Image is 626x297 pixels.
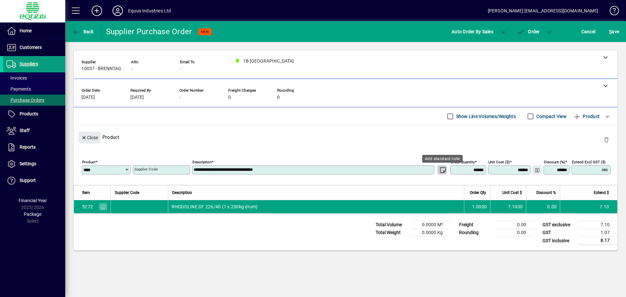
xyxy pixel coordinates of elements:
[609,29,612,34] span: S
[526,200,560,213] td: 0.00
[581,26,596,37] span: Cancel
[79,132,101,143] button: Close
[107,5,128,17] button: Profile
[3,123,65,139] a: Staff
[578,221,618,229] td: 7.10
[7,75,27,81] span: Invoices
[455,113,516,120] label: Show Line Volumes/Weights
[448,26,497,37] button: Auto Order By Sales
[539,229,578,237] td: GST
[180,66,181,71] span: -
[228,95,231,100] span: 0
[70,26,96,37] button: Back
[411,229,451,237] td: 0.0000 Kg
[514,26,543,37] button: Order
[20,45,42,50] span: Customers
[490,200,526,213] td: 7.1000
[539,221,578,229] td: GST exclusive
[128,6,171,16] div: Equus Industries Ltd
[488,6,598,16] div: [PERSON_NAME] [EMAIL_ADDRESS][DOMAIN_NAME]
[607,26,621,37] button: Save
[82,66,121,71] span: 10037 - BRENNTAG
[74,125,618,149] div: Product
[3,95,65,106] a: Purchase Orders
[539,237,578,245] td: GST inclusive
[192,160,212,164] mat-label: Description
[470,189,486,196] span: Order Qty
[20,161,36,166] span: Settings
[24,212,41,217] span: Package
[599,132,614,147] button: Delete
[72,29,94,34] span: Back
[3,156,65,172] a: Settings
[3,139,65,156] a: Reports
[3,106,65,122] a: Products
[106,26,192,37] div: Supplier Purchase Order
[578,237,618,245] td: 8.17
[3,23,65,39] a: Home
[82,189,90,196] span: Item
[578,229,618,237] td: 1.07
[372,229,411,237] td: Total Weight
[179,95,181,100] span: -
[452,26,493,37] span: Auto Order By Sales
[20,128,30,133] span: Staff
[115,189,139,196] span: Supplier Code
[171,203,258,210] span: RHODOLINE DF 226/40 (1 x 230kg drum)
[81,132,98,143] span: Close
[572,160,605,164] mat-label: Extend excl GST ($)
[464,200,490,213] td: 1.0000
[277,95,280,100] span: 0
[517,29,540,34] span: Order
[65,26,101,37] app-page-header-button: Back
[20,178,36,183] span: Support
[130,95,144,100] span: [DATE]
[495,221,534,229] td: 0.00
[20,111,38,116] span: Products
[594,189,609,196] span: Extend $
[3,172,65,189] a: Support
[7,97,44,103] span: Purchase Orders
[502,189,522,196] span: Unit Cost $
[131,66,132,71] span: -
[609,26,619,37] span: ave
[82,203,93,210] div: 5272
[19,198,47,203] span: Financial Year
[560,200,617,213] td: 7.10
[20,144,36,150] span: Reports
[605,1,618,22] a: Knowledge Base
[544,160,565,164] mat-label: Discount (%)
[3,72,65,83] a: Invoices
[82,95,95,100] span: [DATE]
[201,30,209,34] span: NEW
[3,39,65,56] a: Customers
[372,221,411,229] td: Total Volume
[134,167,158,171] mat-label: Supplier Code
[580,26,597,37] button: Cancel
[411,221,451,229] td: 0.0000 M³
[82,160,96,164] mat-label: Product
[20,28,32,33] span: Home
[422,155,463,163] div: Add standard note
[599,137,614,142] app-page-header-button: Delete
[456,229,495,237] td: Rounding
[488,160,510,164] mat-label: Unit Cost ($)
[86,5,107,17] button: Add
[532,165,542,174] button: Change Price Levels
[573,111,600,122] span: Product
[7,86,31,92] span: Payments
[20,61,38,67] span: Suppliers
[456,221,495,229] td: Freight
[535,113,567,120] label: Compact View
[495,229,534,237] td: 0.00
[570,111,603,122] button: Product
[536,189,556,196] span: Discount %
[3,83,65,95] a: Payments
[77,134,102,140] app-page-header-button: Close
[172,189,192,196] span: Description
